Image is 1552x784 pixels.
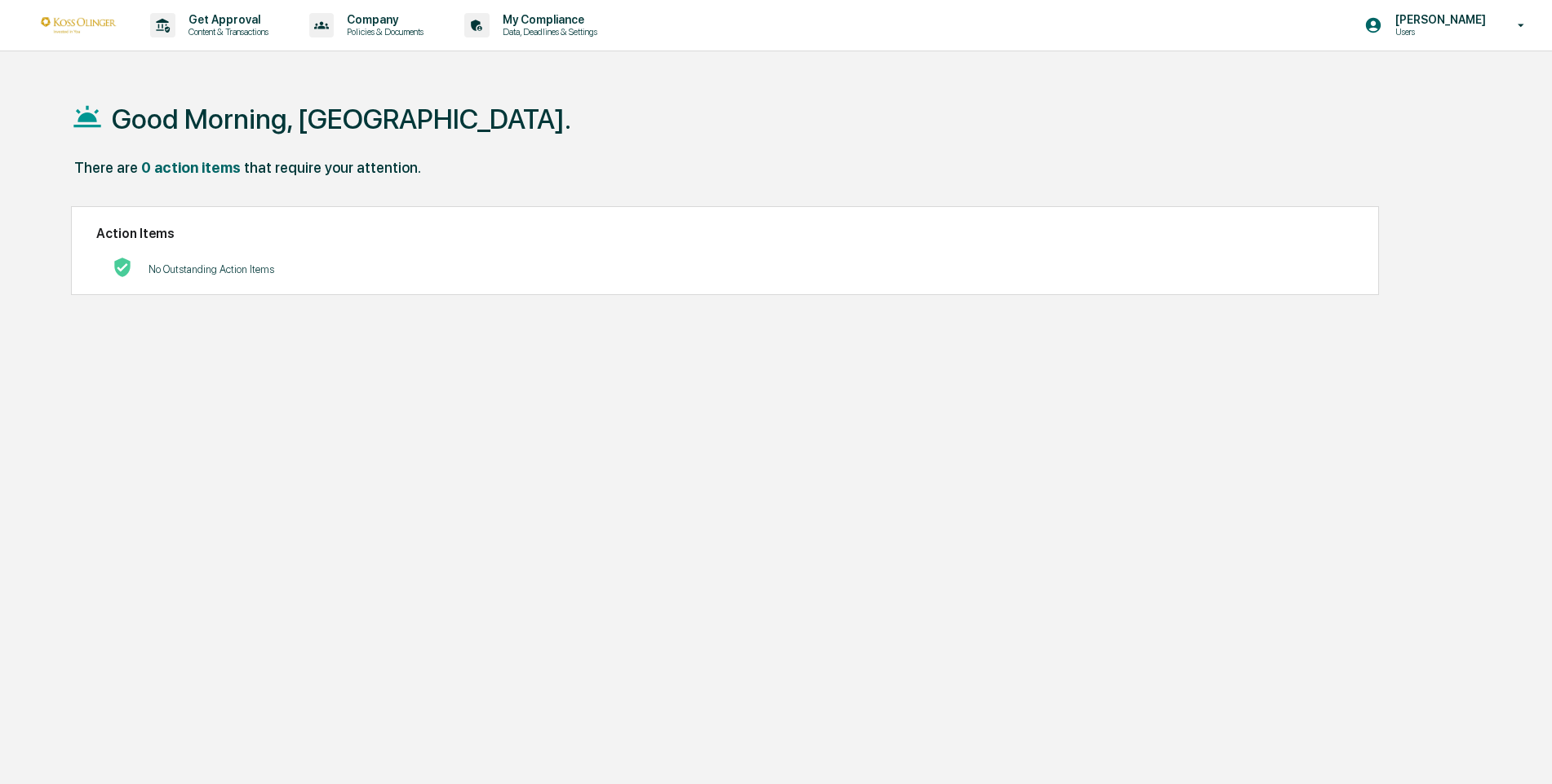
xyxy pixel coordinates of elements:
[1382,13,1494,26] p: [PERSON_NAME]
[490,13,605,26] p: My Compliance
[141,159,241,176] div: 0 action items
[112,103,571,135] h1: Good Morning, [GEOGRAPHIC_DATA].
[334,26,432,37] p: Policies & Documents
[244,159,421,176] div: that require your attention.
[149,263,274,275] p: No Outstanding Action Items
[113,258,132,277] img: No Actions logo
[175,13,277,26] p: Get Approval
[1382,26,1494,37] p: Users
[175,26,277,37] p: Content & Transactions
[39,17,118,33] img: logo
[96,226,1354,241] h2: Action Items
[74,159,138,176] div: There are
[334,13,432,26] p: Company
[490,26,605,37] p: Data, Deadlines & Settings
